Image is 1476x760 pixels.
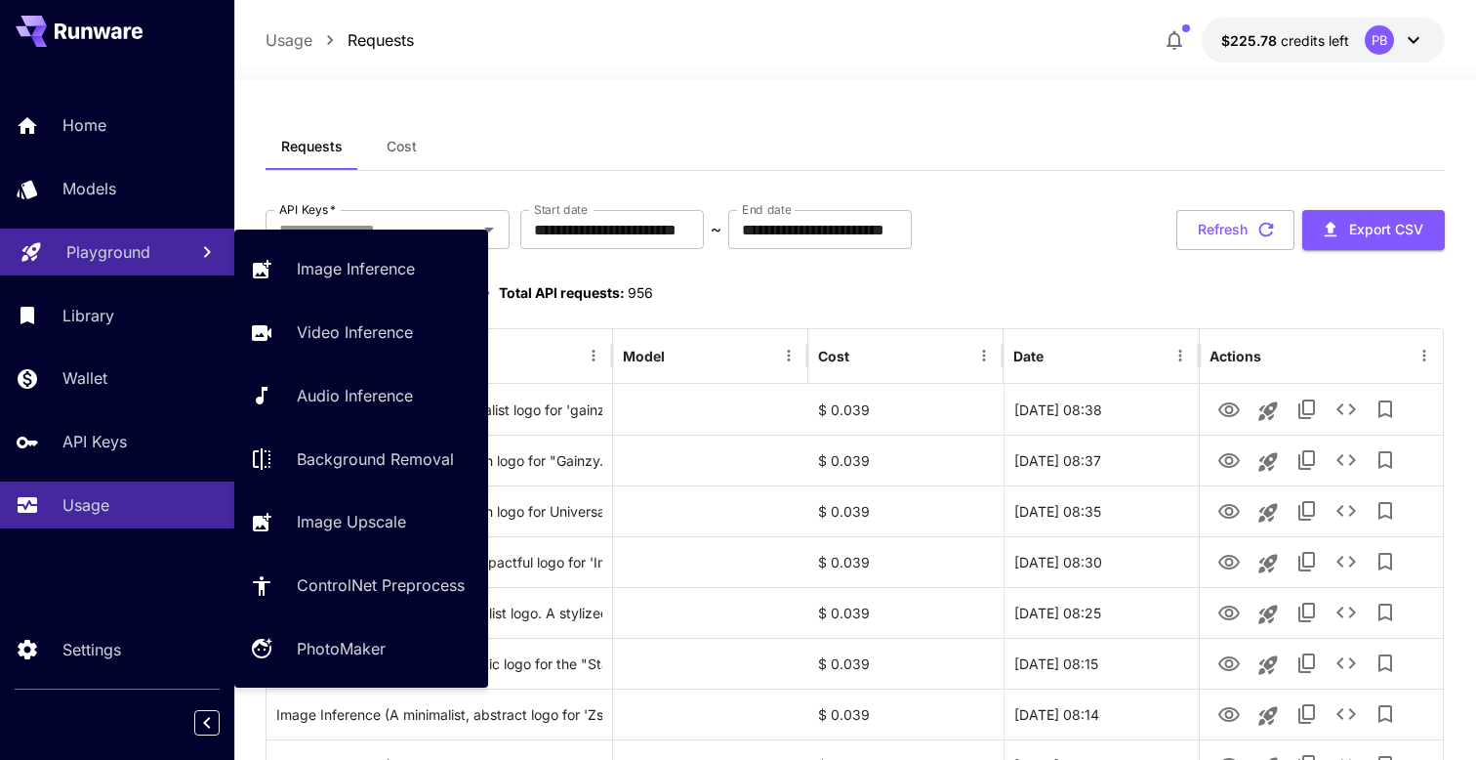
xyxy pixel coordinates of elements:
div: Date [1013,348,1044,364]
div: Model [623,348,665,364]
a: PhotoMaker [234,625,488,673]
button: View [1209,694,1249,734]
button: View [1209,541,1249,581]
button: Copy TaskUUID [1288,695,1327,734]
button: Launch in playground [1249,493,1288,532]
p: ControlNet Preprocess [297,573,465,597]
p: Background Removal [297,447,454,471]
div: 24 Sep, 2025 08:35 [1004,486,1199,536]
button: Menu [775,342,802,369]
button: Menu [580,342,607,369]
div: Click to copy prompt [276,690,602,739]
button: Sort [851,342,879,369]
button: Add to library [1366,441,1405,480]
button: Add to library [1366,593,1405,632]
p: Requests [348,28,414,52]
div: Collapse sidebar [209,705,234,740]
button: Add to library [1366,542,1405,581]
button: Launch in playground [1249,443,1288,482]
button: Sort [1045,342,1073,369]
div: 24 Sep, 2025 08:37 [1004,435,1199,486]
div: 24 Sep, 2025 08:14 [1004,689,1199,739]
button: Launch in playground [1249,392,1288,431]
p: PhotoMaker [297,637,386,660]
button: Open [475,216,503,243]
div: $225.7808 [1221,30,1349,51]
button: Copy TaskUUID [1288,542,1327,581]
button: See details [1327,491,1366,530]
button: See details [1327,695,1366,734]
p: Audio Inference [297,384,413,407]
button: Add to library [1366,491,1405,530]
p: API Keys [62,430,127,453]
div: 24 Sep, 2025 08:15 [1004,638,1199,689]
button: Copy TaskUUID [1288,441,1327,480]
button: See details [1327,593,1366,632]
button: Refresh [1176,210,1294,250]
button: Add to library [1366,644,1405,683]
div: $ 0.039 [808,384,1004,435]
button: View [1209,490,1249,530]
p: Usage [266,28,312,52]
span: Cost [387,138,417,155]
span: $225.78 [1221,32,1281,49]
div: $ 0.039 [808,435,1004,486]
p: Image Upscale [297,510,406,533]
div: 24 Sep, 2025 08:38 [1004,384,1199,435]
button: Add to library [1366,390,1405,429]
div: PB [1365,25,1394,55]
label: Start date [534,201,588,218]
div: $ 0.039 [808,689,1004,739]
button: $225.7808 [1202,18,1445,63]
span: Requests [281,138,343,155]
div: $ 0.039 [808,638,1004,689]
button: Copy TaskUUID [1288,390,1327,429]
div: $ 0.039 [808,536,1004,587]
button: Copy TaskUUID [1288,491,1327,530]
p: Models [62,177,116,200]
nav: breadcrumb [266,28,414,52]
a: Image Inference [234,245,488,293]
span: Total API requests: [499,284,625,301]
div: $ 0.039 [808,486,1004,536]
div: Actions [1209,348,1261,364]
p: Library [62,304,114,327]
span: credits left [1281,32,1349,49]
button: See details [1327,542,1366,581]
div: 24 Sep, 2025 08:30 [1004,536,1199,587]
label: API Keys [279,201,336,218]
button: Launch in playground [1249,697,1288,736]
button: View [1209,389,1249,429]
button: Launch in playground [1249,544,1288,583]
a: Video Inference [234,309,488,357]
a: Background Removal [234,435,488,483]
div: Cost [818,348,849,364]
p: Playground [66,240,150,264]
button: Menu [1167,342,1194,369]
p: Wallet [62,366,107,390]
button: View [1209,592,1249,632]
p: ~ [711,218,721,241]
p: Image Inference [297,257,415,280]
button: Menu [970,342,998,369]
button: Collapse sidebar [194,710,220,736]
a: Audio Inference [234,372,488,420]
button: Add to library [1366,695,1405,734]
label: End date [742,201,791,218]
button: See details [1327,390,1366,429]
button: See details [1327,441,1366,480]
button: Menu [1411,342,1438,369]
button: Copy TaskUUID [1288,644,1327,683]
p: Home [62,113,106,137]
p: Settings [62,638,121,661]
a: ControlNet Preprocess [234,562,488,610]
button: View [1209,643,1249,683]
button: Sort [667,342,694,369]
button: Copy TaskUUID [1288,593,1327,632]
button: Launch in playground [1249,595,1288,634]
button: See details [1327,644,1366,683]
div: $ 0.039 [808,587,1004,638]
button: View [1209,440,1249,480]
p: Video Inference [297,320,413,344]
div: 24 Sep, 2025 08:25 [1004,587,1199,638]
